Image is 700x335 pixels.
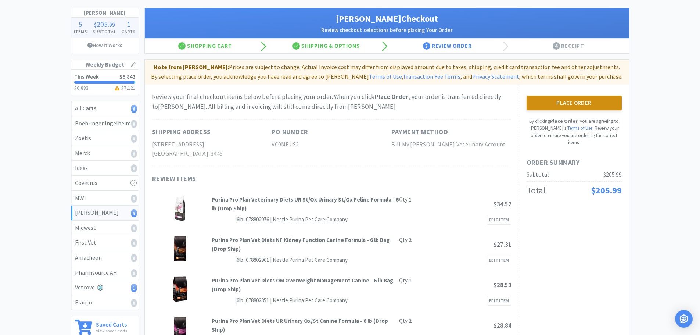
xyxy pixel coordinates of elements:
div: Subtotal [527,170,549,179]
h2: [GEOGRAPHIC_DATA]-3445 [152,149,272,158]
div: . [90,21,119,28]
div: Total [527,183,545,197]
div: [PERSON_NAME] [75,208,135,218]
a: Zoetis0 [71,131,139,146]
div: Zoetis [75,133,135,143]
span: $27.31 [493,240,511,249]
a: Idexx0 [71,161,139,176]
a: [PERSON_NAME]5 [71,206,139,221]
a: This Week$6,842$6,883$7,121 [71,70,139,95]
div: Idexx [75,163,135,173]
div: Boehringer Ingelheim [75,119,135,128]
a: Midwest0 [71,221,139,236]
a: Elanco0 [71,295,139,310]
strong: 2 [409,236,412,243]
span: $6,842 [119,73,136,80]
div: Midwest [75,223,135,233]
i: 0 [131,224,137,232]
a: Boehringer Ingelheim0 [71,116,139,131]
h1: Review Items [152,174,373,184]
p: By clicking , you are agreeing to [PERSON_NAME]'s . Review your order to ensure you are ordering ... [527,118,622,146]
h1: Shipping Address [152,127,211,138]
p: Prices are subject to change. Actual Invoice cost may differ from displayed amount due to taxes, ... [148,63,626,81]
div: | 078802976 | Nestle Purina Pet Care Company [243,215,348,224]
h2: VC0MEUS2 [272,140,391,149]
div: Pharmsource AH [75,268,135,278]
i: 0 [131,195,137,203]
a: All Carts6 [71,101,139,116]
a: Edit Item [487,256,511,265]
a: Privacy Statement [472,73,519,80]
h1: [PERSON_NAME] [71,8,139,18]
div: Covetrus [75,178,135,188]
strong: Note from [PERSON_NAME]: [154,63,229,71]
i: 0 [131,269,137,277]
div: Qty: [399,276,412,285]
h1: PO Number [272,127,308,138]
a: Terms of Use [567,125,592,131]
img: 38f1acbd4cb5484c9b640b1729351f18_77069.jpeg [167,236,193,261]
i: 0 [131,239,137,247]
div: Shipping & Options [266,39,387,53]
a: Pharmsource AH0 [71,265,139,281]
span: 4 [553,42,560,50]
i: 0 [131,254,137,262]
div: Shopping Cart [145,39,266,53]
a: Transaction Fee Terms [403,73,460,80]
strong: Place Order [550,118,577,124]
span: Unknown [212,256,235,265]
img: 6638a3361b534f52bfcd1450b6929805_75981.jpeg [167,195,193,221]
span: | 6lb [235,216,243,223]
strong: 1 [409,196,412,203]
span: | 6lb [235,256,243,263]
span: | 6lb [235,297,243,304]
h1: Order Summary [527,157,622,168]
div: Elanco [75,298,135,307]
span: $28.53 [493,281,511,289]
span: $ [94,21,97,28]
strong: Purina Pro Plan Vet Diets OM Overweight Management Canine - 6 lb Bag (Drop Ship) [212,277,393,293]
h3: $ [113,85,136,90]
strong: Place Order [375,93,409,101]
strong: All Carts [75,104,96,112]
div: Review Order [387,39,508,53]
strong: Purina Pro Plan Vet Diets NF Kidney Function Canine Formula - 6 lb Bag (Drop Ship) [212,236,390,252]
div: Review your final checkout items below before placing your order. When you click , your order is ... [152,92,511,112]
h6: Saved Carts [96,320,127,327]
i: 0 [131,164,137,172]
a: First Vet0 [71,235,139,250]
h4: Carts [119,28,139,35]
a: Terms of Use [369,73,402,80]
h2: [STREET_ADDRESS] [152,140,272,149]
p: View saved carts [96,327,127,334]
h1: Weekly Budget [71,60,139,70]
div: Qty: [399,236,412,245]
span: $28.84 [493,321,511,329]
span: $6,883 [74,85,89,91]
a: Edit Item [487,296,511,306]
span: Unknown [212,215,235,224]
a: Amatheon0 [71,250,139,265]
a: How It Works [71,38,139,52]
span: $205.99 [591,185,622,196]
img: b93a0ff7ba314a12a8658011437887be_77042.jpeg [167,276,193,302]
strong: Purina Pro Plan Vet Diets UR Urinary Ox/St Canine Formula - 6 lb (Drop Ship) [212,317,388,333]
a: MWI0 [71,191,139,206]
i: 0 [131,135,137,143]
strong: 2 [409,317,412,324]
div: First Vet [75,238,135,247]
h2: This Week [74,74,99,79]
div: Open Intercom Messenger [675,310,693,328]
div: MWI [75,193,135,203]
h4: Items [71,28,90,35]
span: $34.52 [493,200,511,208]
div: Vetcove [75,283,135,292]
i: 0 [131,150,137,158]
div: | 078802851 | Nestle Purina Pet Care Company [243,296,348,305]
i: 0 [131,299,137,307]
button: Place Order [527,96,622,110]
span: 7,121 [124,85,136,91]
a: Merck0 [71,146,139,161]
h1: [PERSON_NAME] Checkout [152,12,622,26]
div: Qty: [399,195,412,204]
